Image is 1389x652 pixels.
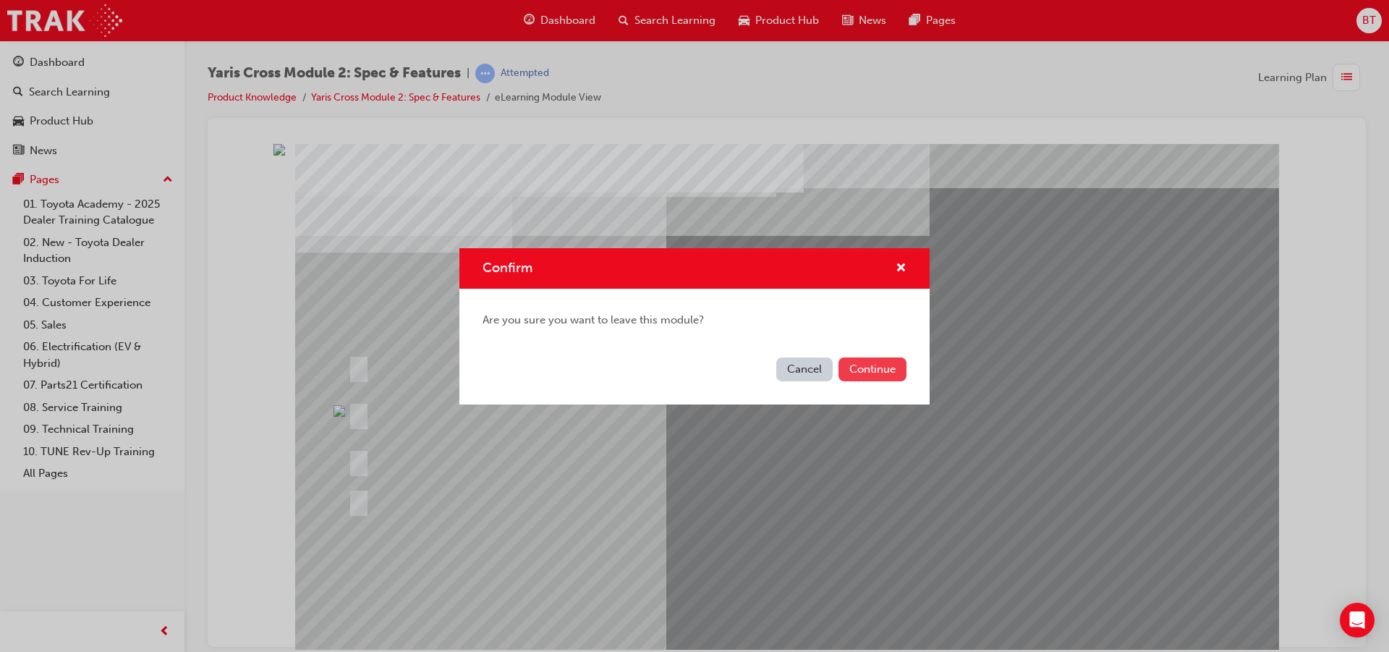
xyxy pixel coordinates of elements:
span: Confirm [483,260,532,276]
button: cross-icon [896,260,906,278]
span: cross-icon [896,263,906,276]
button: Cancel [776,357,833,381]
img: correct_answer_normal.png [114,261,126,273]
button: Continue [838,357,906,381]
div: Confirm [459,248,930,405]
div: Open Intercom Messenger [1340,603,1375,638]
div: Are you sure you want to leave this module? [459,289,930,352]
